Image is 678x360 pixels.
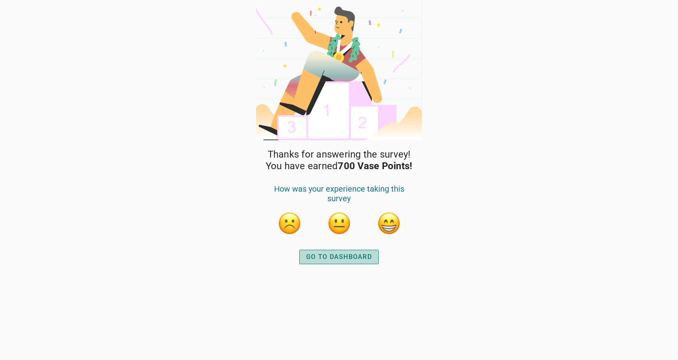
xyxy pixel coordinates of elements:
[268,149,411,160] span: Thanks for answering the survey!
[264,184,414,211] div: How was your experience taking this survey
[299,250,379,264] button: GO TO DASHBOARD
[306,252,372,262] div: GO TO DASHBOARD
[266,160,413,172] span: You have earned
[338,160,412,172] strong: 700 Vase Points!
